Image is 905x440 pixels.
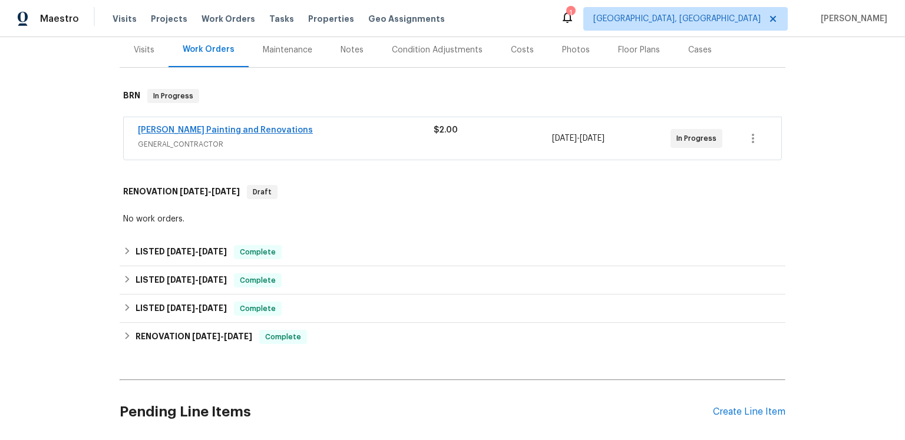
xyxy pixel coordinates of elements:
span: Visits [113,13,137,25]
span: Draft [248,186,276,198]
span: Complete [235,246,280,258]
span: [DATE] [580,134,605,143]
div: LISTED [DATE]-[DATE]Complete [120,295,785,323]
div: Costs [511,44,534,56]
div: Maintenance [263,44,312,56]
div: LISTED [DATE]-[DATE]Complete [120,238,785,266]
span: Complete [235,303,280,315]
div: RENOVATION [DATE]-[DATE]Complete [120,323,785,351]
span: - [167,304,227,312]
span: - [192,332,252,340]
span: [DATE] [199,276,227,284]
span: In Progress [676,133,721,144]
span: Maestro [40,13,79,25]
span: [DATE] [199,247,227,256]
span: - [180,187,240,196]
span: [GEOGRAPHIC_DATA], [GEOGRAPHIC_DATA] [593,13,761,25]
span: [DATE] [167,276,195,284]
span: [DATE] [180,187,208,196]
div: Create Line Item [713,406,785,418]
span: Complete [235,274,280,286]
span: [DATE] [552,134,577,143]
a: [PERSON_NAME] Painting and Renovations [138,126,313,134]
span: [DATE] [192,332,220,340]
span: GENERAL_CONTRACTOR [138,138,434,150]
span: Geo Assignments [368,13,445,25]
h6: RENOVATION [123,185,240,199]
span: [PERSON_NAME] [816,13,887,25]
div: BRN In Progress [120,77,785,115]
span: In Progress [148,90,198,102]
div: Condition Adjustments [392,44,483,56]
span: $2.00 [434,126,458,134]
h6: RENOVATION [136,330,252,344]
span: Properties [308,13,354,25]
h6: LISTED [136,302,227,316]
h6: LISTED [136,273,227,287]
h2: Pending Line Items [120,385,713,439]
div: LISTED [DATE]-[DATE]Complete [120,266,785,295]
span: [DATE] [167,304,195,312]
div: Visits [134,44,154,56]
div: Floor Plans [618,44,660,56]
div: RENOVATION [DATE]-[DATE]Draft [120,173,785,211]
div: No work orders. [123,213,782,225]
span: - [552,133,605,144]
span: Work Orders [202,13,255,25]
span: [DATE] [224,332,252,340]
h6: LISTED [136,245,227,259]
div: 1 [566,7,574,19]
h6: BRN [123,89,140,103]
span: [DATE] [167,247,195,256]
div: Notes [341,44,364,56]
div: Cases [688,44,712,56]
span: [DATE] [199,304,227,312]
span: - [167,247,227,256]
span: - [167,276,227,284]
div: Photos [562,44,590,56]
span: Complete [260,331,306,343]
span: Tasks [269,15,294,23]
span: Projects [151,13,187,25]
span: [DATE] [212,187,240,196]
div: Work Orders [183,44,234,55]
